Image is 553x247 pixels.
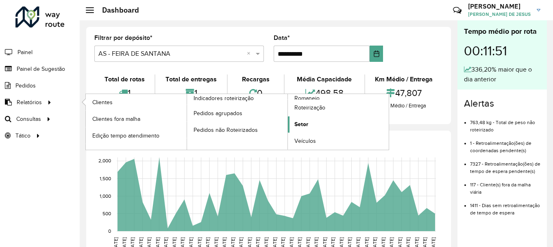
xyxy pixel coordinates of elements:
text: 1,500 [100,176,111,181]
h3: [PERSON_NAME] [468,2,531,10]
div: Tempo médio por rota [464,26,540,37]
div: 1 [157,84,224,102]
div: Total de rotas [96,74,152,84]
a: Pedidos agrupados [187,105,288,121]
a: Contato Rápido [448,2,466,19]
span: Painel [17,48,33,57]
a: Romaneio [187,94,389,150]
span: Edição tempo atendimento [92,131,159,140]
div: 0 [230,84,282,102]
span: Clientes [92,98,113,107]
div: Média Capacidade [287,74,362,84]
a: Veículos [288,133,389,149]
h2: Dashboard [94,6,139,15]
label: Filtrar por depósito [94,33,152,43]
div: 47,807 [367,84,441,102]
span: Clear all [247,49,254,59]
label: Data [274,33,290,43]
span: Indicadores roteirização [194,94,254,103]
span: [PERSON_NAME] DE JESUS [468,11,531,18]
li: 1 - Retroalimentação(ões) de coordenadas pendente(s) [470,133,540,154]
div: Recargas [230,74,282,84]
a: Clientes fora malha [86,111,187,127]
a: Indicadores roteirização [86,94,288,150]
span: Setor [294,120,308,129]
text: 2,000 [98,158,111,164]
li: 117 - Cliente(s) fora da malha viária [470,175,540,196]
button: Choose Date [370,46,383,62]
span: Roteirização [294,103,325,112]
span: Consultas [16,115,41,123]
li: 1411 - Dias sem retroalimentação de tempo de espera [470,196,540,216]
span: Tático [15,131,30,140]
div: 00:11:51 [464,37,540,65]
a: Pedidos não Roteirizados [187,122,288,138]
h4: Alertas [464,98,540,109]
text: 500 [102,211,111,216]
div: Km Médio / Entrega [367,74,441,84]
span: Relatórios [17,98,42,107]
div: Total de entregas [157,74,224,84]
span: Pedidos [15,81,36,90]
text: 1,000 [100,193,111,199]
a: Roteirização [288,100,389,116]
span: Veículos [294,137,316,145]
span: Pedidos agrupados [194,109,242,118]
text: 0 [108,228,111,234]
span: Clientes fora malha [92,115,140,123]
span: Pedidos não Roteirizados [194,126,258,134]
div: 336,20% maior que o dia anterior [464,65,540,84]
a: Clientes [86,94,187,110]
div: Km Médio / Entrega [367,102,441,110]
div: 1 [96,84,152,102]
li: 7327 - Retroalimentação(ões) de tempo de espera pendente(s) [470,154,540,175]
a: Edição tempo atendimento [86,127,187,144]
a: Setor [288,116,389,133]
li: 763,48 kg - Total de peso não roteirizado [470,113,540,133]
div: 498,58 [287,84,362,102]
span: Painel de Sugestão [17,65,65,73]
span: Romaneio [294,94,320,103]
